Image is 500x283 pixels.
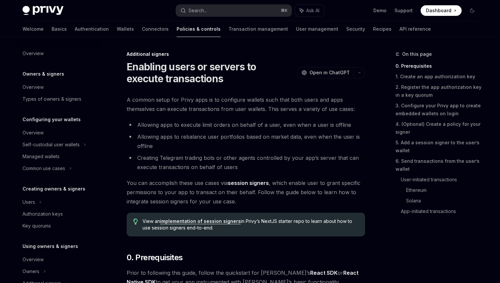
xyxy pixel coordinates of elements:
[127,252,183,263] span: 0. Prerequisites
[22,222,51,230] div: Key quorums
[346,21,365,37] a: Security
[75,21,109,37] a: Authentication
[396,119,483,137] a: 4. (Optional) Create a policy for your signer
[373,21,392,37] a: Recipes
[22,164,65,172] div: Common use cases
[17,81,102,93] a: Overview
[22,116,81,124] h5: Configuring your wallets
[127,120,365,129] li: Allowing apps to execute limit orders on behalf of a user, even when a user is offline
[310,269,338,276] a: React SDK
[22,21,44,37] a: Welcome
[22,83,44,91] div: Overview
[176,5,292,17] button: Search...⌘K
[402,50,432,58] span: On this page
[228,180,269,187] a: session signers
[373,7,387,14] a: Demo
[22,267,39,275] div: Owners
[295,5,324,17] button: Ask AI
[177,21,221,37] a: Policies & controls
[22,141,80,149] div: Self-custodial user wallets
[127,132,365,151] li: Allowing apps to rebalance user portfolios based on market data, even when the user is offline
[426,7,451,14] span: Dashboard
[310,69,350,76] span: Open in ChatGPT
[406,195,483,206] a: Solana
[395,7,413,14] a: Support
[396,156,483,174] a: 6. Send transactions from the user’s wallet
[296,21,338,37] a: User management
[22,185,85,193] h5: Creating owners & signers
[143,218,358,231] span: View an in Privy’s NextJS starter repo to learn about how to use session signers end-to-end.
[22,95,81,103] div: Types of owners & signers
[297,67,354,78] button: Open in ChatGPT
[17,48,102,59] a: Overview
[22,198,35,206] div: Users
[127,153,365,172] li: Creating Telegram trading bots or other agents controlled by your app’s server that can execute t...
[17,220,102,232] a: Key quorums
[229,21,288,37] a: Transaction management
[22,242,78,250] h5: Using owners & signers
[396,82,483,100] a: 2. Register the app authorization key in a key quorum
[396,61,483,71] a: 0. Prerequisites
[188,7,207,15] div: Search...
[22,6,63,15] img: dark logo
[127,178,365,206] span: You can accomplish these use cases via , which enable user to grant specific permissions to your ...
[142,21,169,37] a: Connectors
[127,95,365,114] span: A common setup for Privy apps is to configure wallets such that both users and apps themselves ca...
[127,51,365,57] div: Additional signers
[117,21,134,37] a: Wallets
[467,5,478,16] button: Toggle dark mode
[17,208,102,220] a: Authorization keys
[127,61,295,85] h1: Enabling users or servers to execute transactions
[17,151,102,162] a: Managed wallets
[406,185,483,195] a: Ethereum
[401,206,483,217] a: App-initiated transactions
[22,129,44,137] div: Overview
[22,210,63,218] div: Authorization keys
[17,254,102,265] a: Overview
[22,256,44,264] div: Overview
[22,70,64,78] h5: Owners & signers
[399,21,431,37] a: API reference
[22,153,60,160] div: Managed wallets
[17,93,102,105] a: Types of owners & signers
[396,71,483,82] a: 1. Create an app authorization key
[396,137,483,156] a: 5. Add a session signer to the user’s wallet
[401,174,483,185] a: User-initiated transactions
[306,7,319,14] span: Ask AI
[396,100,483,119] a: 3. Configure your Privy app to create embedded wallets on login
[133,219,138,225] svg: Tip
[160,218,241,224] a: implementation of session signers
[22,50,44,57] div: Overview
[421,5,462,16] a: Dashboard
[281,8,288,13] span: ⌘ K
[17,127,102,139] a: Overview
[52,21,67,37] a: Basics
